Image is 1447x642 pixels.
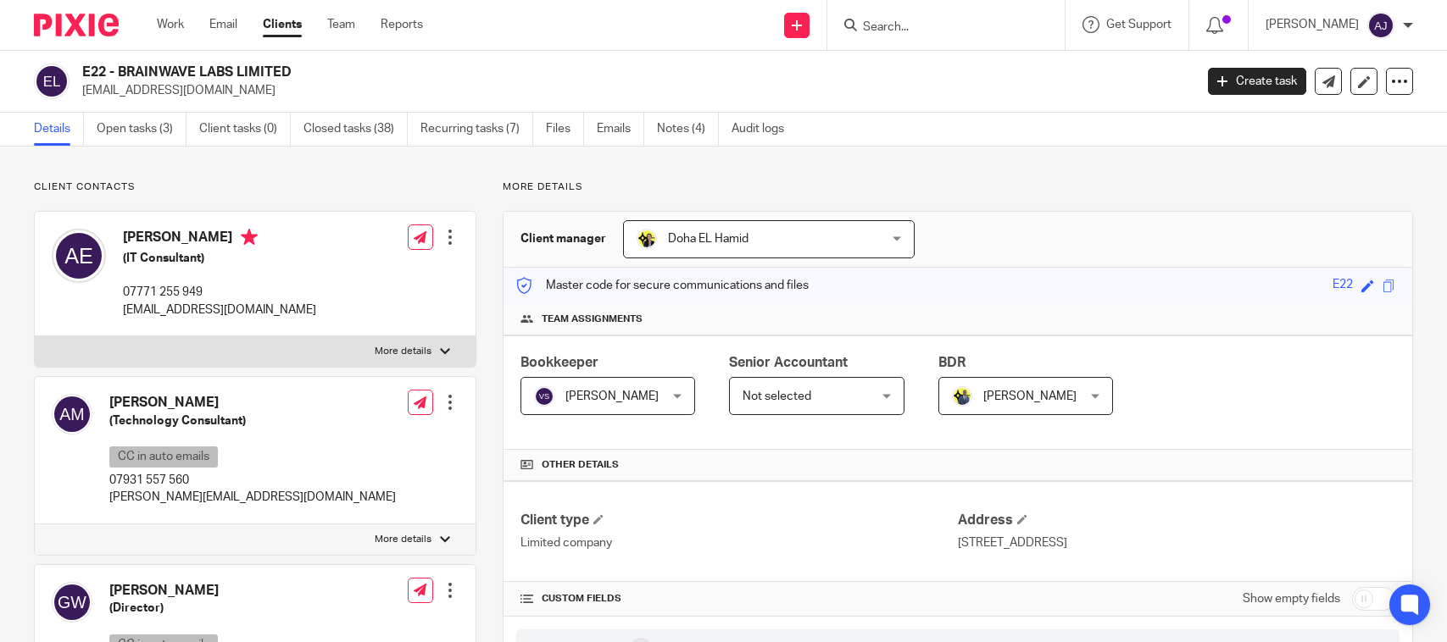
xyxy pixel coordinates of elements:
[743,390,811,402] span: Not selected
[123,302,316,318] p: [EMAIL_ADDRESS][DOMAIN_NAME]
[123,250,316,267] h5: (IT Consultant)
[958,512,1395,529] h4: Address
[109,600,303,617] h5: (Director)
[520,534,958,551] p: Limited company
[123,229,316,250] h4: [PERSON_NAME]
[861,20,1014,36] input: Search
[546,113,584,146] a: Files
[958,534,1395,551] p: [STREET_ADDRESS]
[157,16,184,33] a: Work
[52,394,92,434] img: svg%3E
[420,113,533,146] a: Recurring tasks (7)
[263,16,302,33] a: Clients
[34,64,70,99] img: svg%3E
[82,64,962,81] h2: E22 - BRAINWAVE LABS LIMITED
[327,16,355,33] a: Team
[1266,16,1359,33] p: [PERSON_NAME]
[732,113,797,146] a: Audit logs
[534,386,554,407] img: svg%3E
[657,113,719,146] a: Notes (4)
[542,458,619,472] span: Other details
[34,113,84,146] a: Details
[209,16,237,33] a: Email
[303,113,408,146] a: Closed tasks (38)
[1333,276,1353,296] div: E22
[516,277,809,294] p: Master code for secure communications and files
[520,356,598,369] span: Bookkeeper
[1367,12,1394,39] img: svg%3E
[375,345,431,358] p: More details
[34,14,119,36] img: Pixie
[109,412,396,429] h5: (Technology Consultant)
[1106,19,1172,30] span: Get Support
[375,533,431,546] p: More details
[199,113,291,146] a: Client tasks (0)
[1243,590,1340,607] label: Show empty fields
[983,390,1077,402] span: [PERSON_NAME]
[668,233,749,245] span: Doha EL Hamid
[938,356,966,369] span: BDR
[565,390,659,402] span: [PERSON_NAME]
[109,582,303,600] h4: [PERSON_NAME]
[520,592,958,606] h4: CUSTOM FIELDS
[52,582,92,623] img: svg%3E
[952,386,972,407] img: Dennis-Starbridge.jpg
[381,16,423,33] a: Reports
[729,356,848,369] span: Senior Accountant
[241,229,258,246] i: Primary
[109,472,396,489] p: 07931 557 560
[97,113,186,146] a: Open tasks (3)
[52,229,106,283] img: svg%3E
[1208,68,1306,95] a: Create task
[520,230,606,247] h3: Client manager
[82,82,1183,99] p: [EMAIL_ADDRESS][DOMAIN_NAME]
[109,394,396,412] h4: [PERSON_NAME]
[34,180,476,194] p: Client contacts
[109,446,218,468] p: CC in auto emails
[597,113,644,146] a: Emails
[542,313,643,326] span: Team assignments
[520,512,958,529] h4: Client type
[123,284,316,301] p: 07771 255 949
[503,180,1413,194] p: More details
[109,489,396,506] p: [PERSON_NAME][EMAIL_ADDRESS][DOMAIN_NAME]
[637,229,657,249] img: Doha-Starbridge.jpg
